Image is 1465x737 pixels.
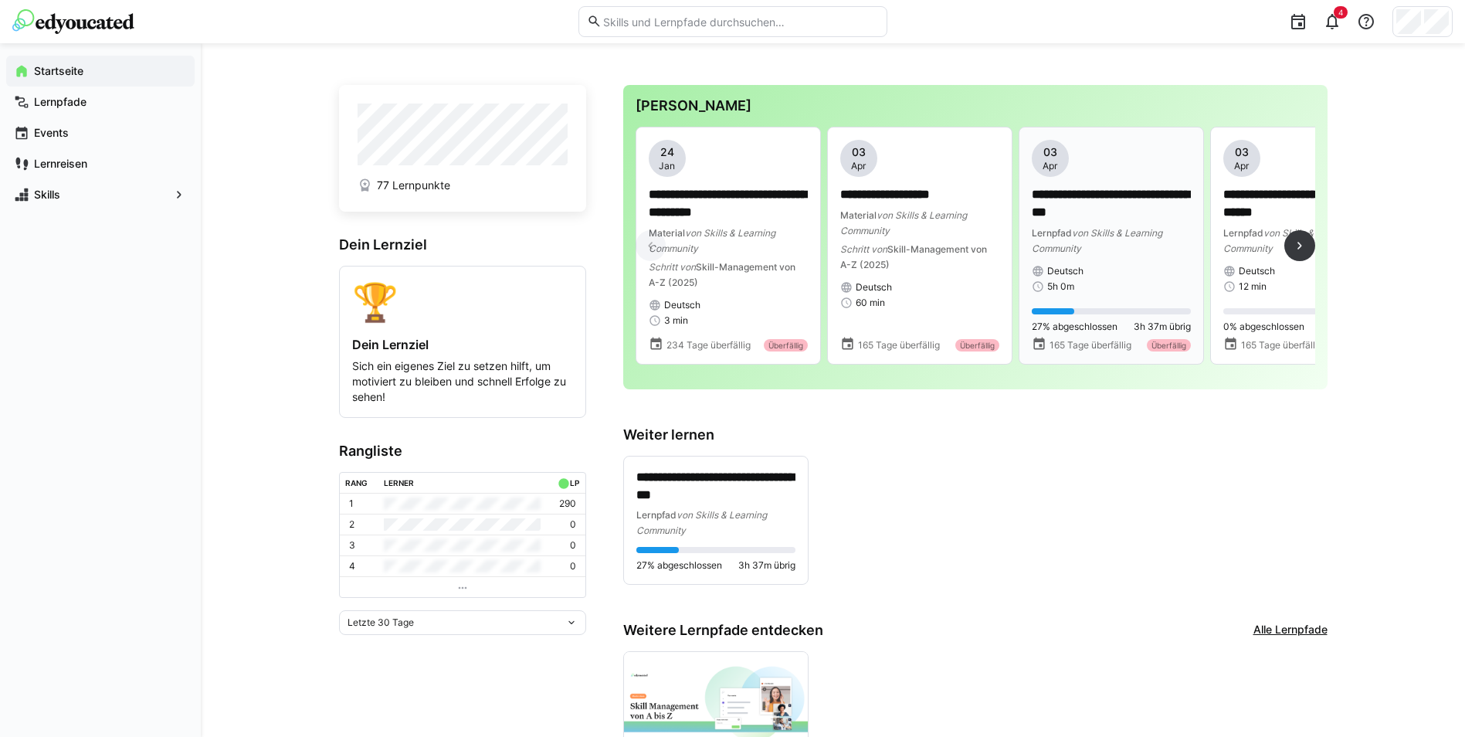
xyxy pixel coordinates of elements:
[602,15,878,29] input: Skills und Lernpfade durchsuchen…
[1223,227,1263,239] span: Lernpfad
[339,236,586,253] h3: Dein Lernziel
[659,160,675,172] span: Jan
[570,478,579,487] div: LP
[570,560,576,572] p: 0
[636,559,722,572] span: 27% abgeschlossen
[764,339,808,352] div: Überfällig
[856,281,892,294] span: Deutsch
[352,337,573,352] h4: Dein Lernziel
[649,261,795,288] span: Skill-Management von A-Z (2025)
[840,243,987,270] span: Skill-Management von A-Z (2025)
[1223,321,1304,333] span: 0% abgeschlossen
[1032,227,1162,254] span: von Skills & Learning Community
[349,560,355,572] p: 4
[1047,280,1074,293] span: 5h 0m
[1043,160,1057,172] span: Apr
[840,209,877,221] span: Material
[1043,144,1057,160] span: 03
[1134,321,1191,333] span: 3h 37m übrig
[1050,339,1131,352] span: 165 Tage überfällig
[851,160,866,172] span: Apr
[955,339,999,352] div: Überfällig
[664,314,688,327] span: 3 min
[666,339,751,352] span: 234 Tage überfällig
[1147,339,1191,352] div: Überfällig
[1235,144,1249,160] span: 03
[856,297,885,309] span: 60 min
[1234,160,1249,172] span: Apr
[660,144,674,160] span: 24
[636,509,677,521] span: Lernpfad
[559,498,576,510] p: 290
[623,622,823,639] h3: Weitere Lernpfade entdecken
[636,97,1315,114] h3: [PERSON_NAME]
[349,539,355,552] p: 3
[1239,280,1267,293] span: 12 min
[1338,8,1343,17] span: 4
[649,227,685,239] span: Material
[1253,622,1328,639] a: Alle Lernpfade
[384,478,414,487] div: Lerner
[570,518,576,531] p: 0
[349,498,354,510] p: 1
[738,559,795,572] span: 3h 37m übrig
[1239,265,1275,277] span: Deutsch
[339,443,586,460] h3: Rangliste
[345,478,368,487] div: Rang
[623,426,1328,443] h3: Weiter lernen
[1032,227,1072,239] span: Lernpfad
[377,178,450,193] span: 77 Lernpunkte
[570,539,576,552] p: 0
[1241,339,1323,352] span: 165 Tage überfällig
[1032,321,1117,333] span: 27% abgeschlossen
[1047,265,1083,277] span: Deutsch
[649,227,775,254] span: von Skills & Learning Community
[636,509,767,536] span: von Skills & Learning Community
[352,279,573,324] div: 🏆
[348,616,414,629] span: Letzte 30 Tage
[840,209,967,236] span: von Skills & Learning Community
[664,299,700,311] span: Deutsch
[858,339,940,352] span: 165 Tage überfällig
[852,144,866,160] span: 03
[1223,227,1354,254] span: von Skills & Learning Community
[349,518,354,531] p: 2
[649,261,696,273] span: Schritt von
[840,243,887,255] span: Schritt von
[352,358,573,405] p: Sich ein eigenes Ziel zu setzen hilft, um motiviert zu bleiben und schnell Erfolge zu sehen!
